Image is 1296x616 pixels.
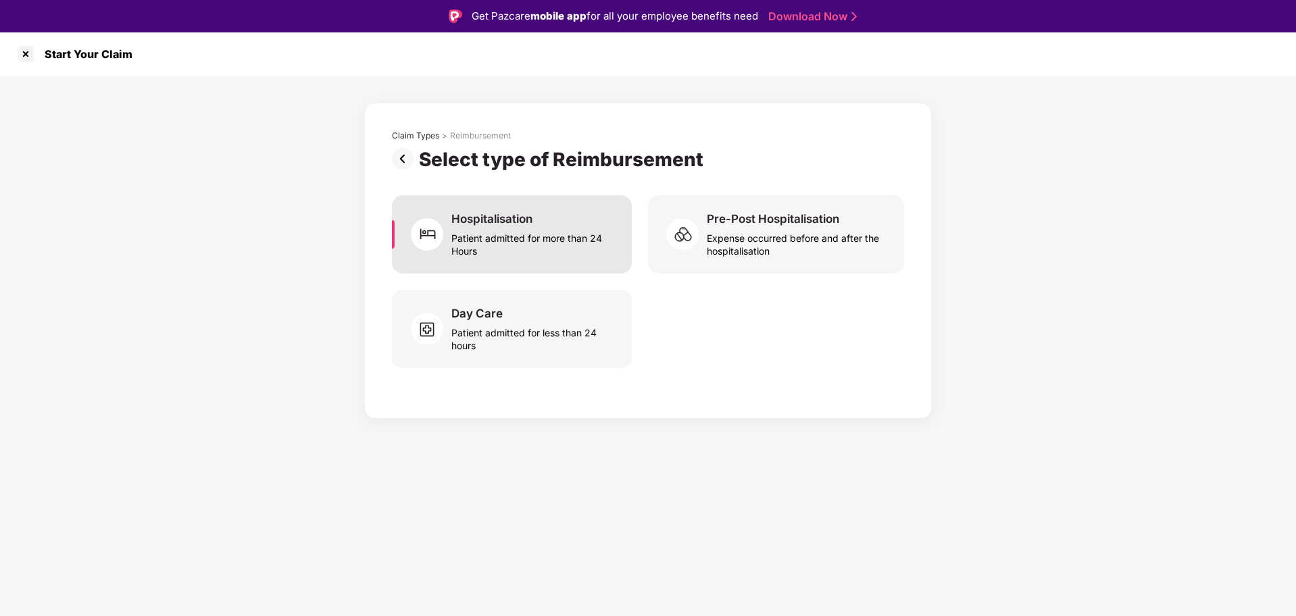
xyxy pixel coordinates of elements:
[419,148,709,171] div: Select type of Reimbursement
[449,9,462,23] img: Logo
[451,226,616,257] div: Patient admitted for more than 24 Hours
[472,8,758,24] div: Get Pazcare for all your employee benefits need
[851,9,857,24] img: Stroke
[36,47,132,61] div: Start Your Claim
[666,214,707,255] img: svg+xml;base64,PHN2ZyB4bWxucz0iaHR0cDovL3d3dy53My5vcmcvMjAwMC9zdmciIHdpZHRoPSI2MCIgaGVpZ2h0PSI1OC...
[707,226,888,257] div: Expense occurred before and after the hospitalisation
[411,214,451,255] img: svg+xml;base64,PHN2ZyB4bWxucz0iaHR0cDovL3d3dy53My5vcmcvMjAwMC9zdmciIHdpZHRoPSI2MCIgaGVpZ2h0PSI2MC...
[442,130,447,141] div: >
[707,211,839,226] div: Pre-Post Hospitalisation
[451,306,503,321] div: Day Care
[530,9,587,22] strong: mobile app
[392,148,419,170] img: svg+xml;base64,PHN2ZyBpZD0iUHJldi0zMngzMiIgeG1sbnM9Imh0dHA6Ly93d3cudzMub3JnLzIwMDAvc3ZnIiB3aWR0aD...
[451,321,616,352] div: Patient admitted for less than 24 hours
[392,130,439,141] div: Claim Types
[768,9,853,24] a: Download Now
[450,130,511,141] div: Reimbursement
[451,211,532,226] div: Hospitalisation
[411,309,451,349] img: svg+xml;base64,PHN2ZyB4bWxucz0iaHR0cDovL3d3dy53My5vcmcvMjAwMC9zdmciIHdpZHRoPSI2MCIgaGVpZ2h0PSI1OC...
